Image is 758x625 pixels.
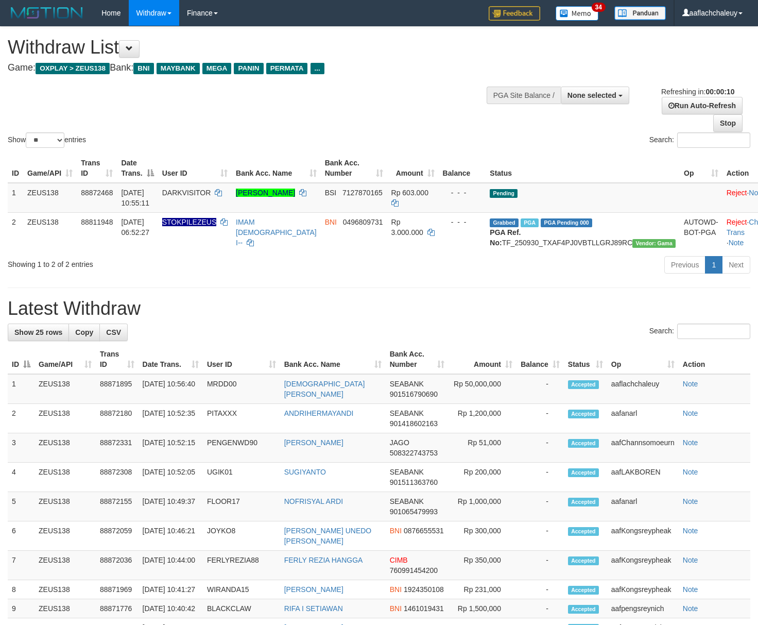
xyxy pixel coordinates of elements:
span: Copy 901511363760 to clipboard [390,478,438,486]
span: Copy 901065479993 to clipboard [390,508,438,516]
span: Accepted [568,468,599,477]
td: 88871776 [96,599,139,618]
span: DARKVISITOR [162,189,211,197]
th: Op: activate to sort column ascending [680,154,722,183]
td: 88872180 [96,404,139,433]
td: 88872036 [96,551,139,580]
a: [PERSON_NAME] [284,438,343,447]
span: 88811948 [81,218,113,226]
h1: Withdraw List [8,37,495,58]
a: RIFA I SETIAWAN [284,604,343,613]
a: Reject [727,189,747,197]
td: BLACKCLAW [203,599,280,618]
a: Run Auto-Refresh [662,97,743,114]
td: - [516,580,564,599]
span: Accepted [568,527,599,536]
div: PGA Site Balance / [487,87,561,104]
td: 88872331 [96,433,139,463]
td: ZEUS138 [35,374,96,404]
span: Accepted [568,410,599,418]
td: FLOOR17 [203,492,280,521]
span: PANIN [234,63,263,74]
a: Note [683,527,698,535]
span: Pending [490,189,518,198]
a: Next [722,256,750,274]
td: 8 [8,580,35,599]
span: BNI [133,63,153,74]
span: SEABANK [390,409,424,417]
a: Note [683,585,698,594]
label: Search: [649,132,750,148]
a: Show 25 rows [8,324,69,341]
a: Note [729,239,744,247]
span: Copy 760991454200 to clipboard [390,566,438,575]
span: Accepted [568,605,599,614]
th: ID [8,154,23,183]
td: Rp 300,000 [449,521,516,551]
span: Copy 0876655531 to clipboard [404,527,444,535]
span: Marked by aafsreyleap [521,218,539,227]
a: IMAM [DEMOGRAPHIC_DATA] I-- [236,218,317,247]
td: 2 [8,212,23,252]
span: MEGA [202,63,232,74]
span: JAGO [390,438,409,447]
td: JOYKO8 [203,521,280,551]
a: Previous [664,256,705,274]
td: aafKongsreypheak [607,580,679,599]
td: 6 [8,521,35,551]
select: Showentries [26,132,64,148]
td: ZEUS138 [35,521,96,551]
td: [DATE] 10:46:21 [139,521,203,551]
button: None selected [561,87,629,104]
td: ZEUS138 [35,463,96,492]
span: OXPLAY > ZEUS138 [36,63,110,74]
td: [DATE] 10:52:05 [139,463,203,492]
td: aafKongsreypheak [607,521,679,551]
span: Copy 7127870165 to clipboard [342,189,383,197]
td: Rp 1,000,000 [449,492,516,521]
span: CSV [106,328,121,336]
td: ZEUS138 [35,551,96,580]
td: Rp 231,000 [449,580,516,599]
td: ZEUS138 [35,433,96,463]
a: Reject [727,218,747,226]
span: None selected [567,91,616,99]
span: ... [311,63,324,74]
a: Note [683,604,698,613]
td: [DATE] 10:40:42 [139,599,203,618]
td: [DATE] 10:41:27 [139,580,203,599]
td: FERLYREZIA88 [203,551,280,580]
td: ZEUS138 [35,599,96,618]
a: Note [683,556,698,564]
td: 4 [8,463,35,492]
th: Trans ID: activate to sort column ascending [96,345,139,374]
td: ZEUS138 [23,212,77,252]
th: User ID: activate to sort column ascending [203,345,280,374]
span: BNI [390,527,402,535]
img: panduan.png [614,6,666,20]
a: Note [683,409,698,417]
td: aafKongsreypheak [607,551,679,580]
th: ID: activate to sort column descending [8,345,35,374]
td: aafanarl [607,404,679,433]
span: Copy 901516790690 to clipboard [390,390,438,398]
td: [DATE] 10:52:15 [139,433,203,463]
a: 1 [705,256,722,274]
h4: Game: Bank: [8,63,495,73]
th: Balance [439,154,486,183]
th: Bank Acc. Number: activate to sort column ascending [386,345,449,374]
span: Rp 603.000 [391,189,428,197]
span: MAYBANK [157,63,200,74]
th: Balance: activate to sort column ascending [516,345,564,374]
td: 5 [8,492,35,521]
td: 88872155 [96,492,139,521]
a: FERLY REZIA HANGGA [284,556,363,564]
td: WIRANDA15 [203,580,280,599]
input: Search: [677,324,750,339]
td: 3 [8,433,35,463]
span: SEABANK [390,497,424,505]
td: Rp 50,000,000 [449,374,516,404]
td: 88872308 [96,463,139,492]
span: Copy [75,328,93,336]
th: Status: activate to sort column ascending [564,345,607,374]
